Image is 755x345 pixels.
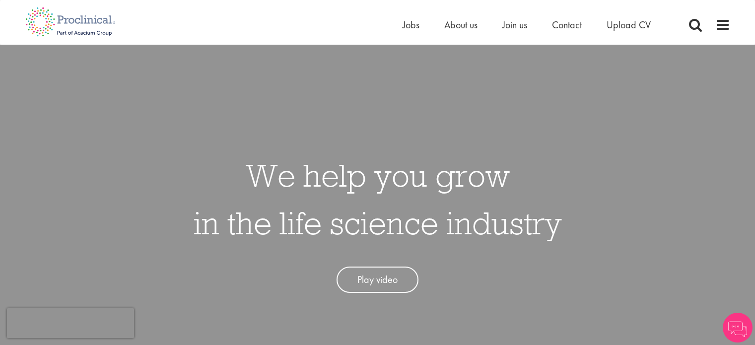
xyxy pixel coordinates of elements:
[403,18,419,31] a: Jobs
[502,18,527,31] a: Join us
[607,18,651,31] a: Upload CV
[194,151,562,247] h1: We help you grow in the life science industry
[552,18,582,31] a: Contact
[444,18,478,31] a: About us
[337,267,418,293] a: Play video
[723,313,753,343] img: Chatbot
